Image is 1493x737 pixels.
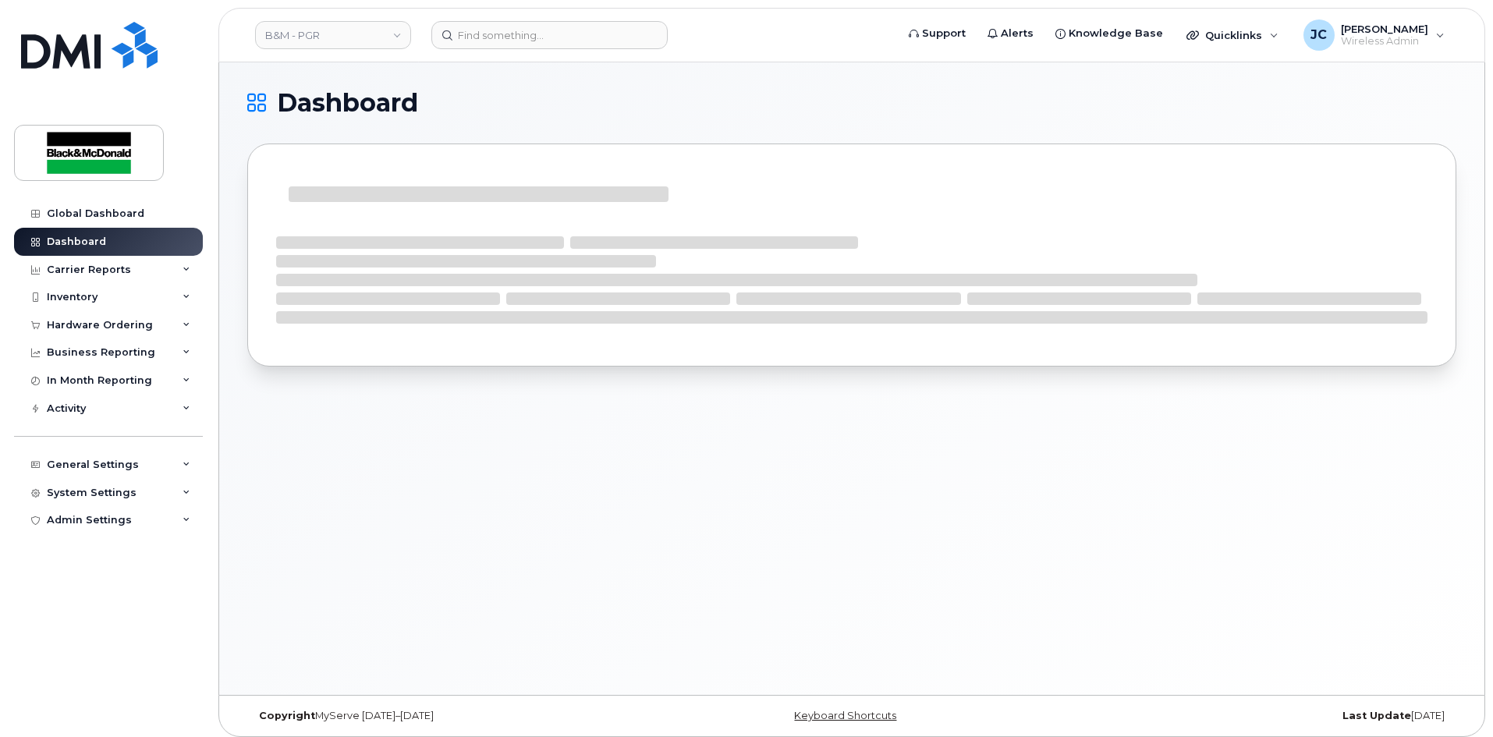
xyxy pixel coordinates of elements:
a: Keyboard Shortcuts [794,710,896,721]
strong: Copyright [259,710,315,721]
div: [DATE] [1053,710,1456,722]
span: Dashboard [277,91,418,115]
div: MyServe [DATE]–[DATE] [247,710,651,722]
strong: Last Update [1342,710,1411,721]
